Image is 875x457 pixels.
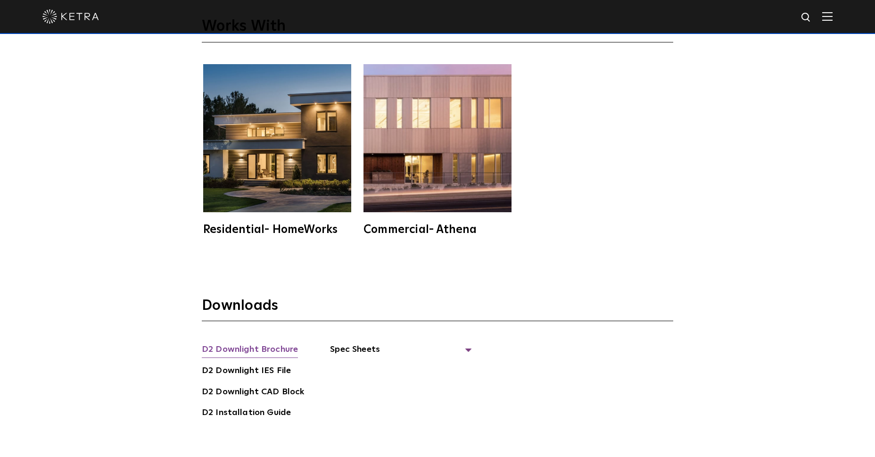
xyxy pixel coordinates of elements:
[822,12,833,21] img: Hamburger%20Nav.svg
[330,343,471,364] span: Spec Sheets
[801,12,812,24] img: search icon
[202,406,291,421] a: D2 Installation Guide
[202,343,298,358] a: D2 Downlight Brochure
[363,224,512,235] div: Commercial- Athena
[202,364,291,379] a: D2 Downlight IES File
[202,297,673,321] h3: Downloads
[202,64,353,235] a: Residential- HomeWorks
[202,385,304,400] a: D2 Downlight CAD Block
[203,64,351,212] img: homeworks_hero
[203,224,351,235] div: Residential- HomeWorks
[362,64,513,235] a: Commercial- Athena
[42,9,99,24] img: ketra-logo-2019-white
[363,64,512,212] img: athena-square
